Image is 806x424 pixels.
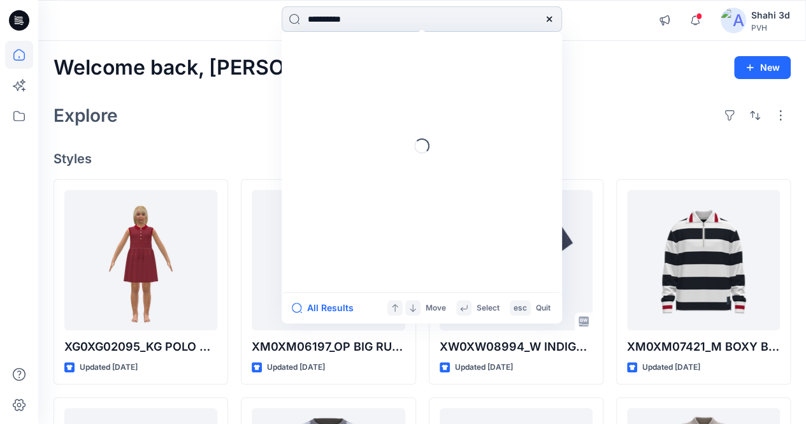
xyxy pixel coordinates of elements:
a: XG0XG02095_KG POLO DRESS SLVLS-MULTI_PROTO_V01 [64,190,217,330]
p: Updated [DATE] [267,361,325,374]
div: PVH [751,23,790,33]
p: Move [426,302,446,315]
button: New [734,56,791,79]
p: XG0XG02095_KG POLO DRESS SLVLS-MULTI_PROTO_V01 [64,338,217,356]
button: All Results [292,300,362,316]
h4: Styles [54,151,791,166]
a: XM0XM07421_M BOXY BRETON STRIPE HALF ZIP_PROTO_V01 [627,190,780,330]
img: avatar [721,8,746,33]
p: Select [477,302,500,315]
p: Updated [DATE] [642,361,700,374]
h2: Explore [54,105,118,126]
p: Quit [536,302,551,315]
p: Updated [DATE] [455,361,513,374]
a: XM0XM06197_OP BIG RUGBY SS POLO RF_PROTO_V01 [252,190,405,330]
p: esc [514,302,527,315]
p: XW0XW08994_W INDIGO TH TEE_PROTO_V01 [440,338,593,356]
h2: Welcome back, [PERSON_NAME] [54,56,379,80]
p: XM0XM07421_M BOXY BRETON STRIPE HALF ZIP_PROTO_V01 [627,338,780,356]
p: XM0XM06197_OP BIG RUGBY SS POLO RF_PROTO_V01 [252,338,405,356]
p: Updated [DATE] [80,361,138,374]
div: Shahi 3d [751,8,790,23]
